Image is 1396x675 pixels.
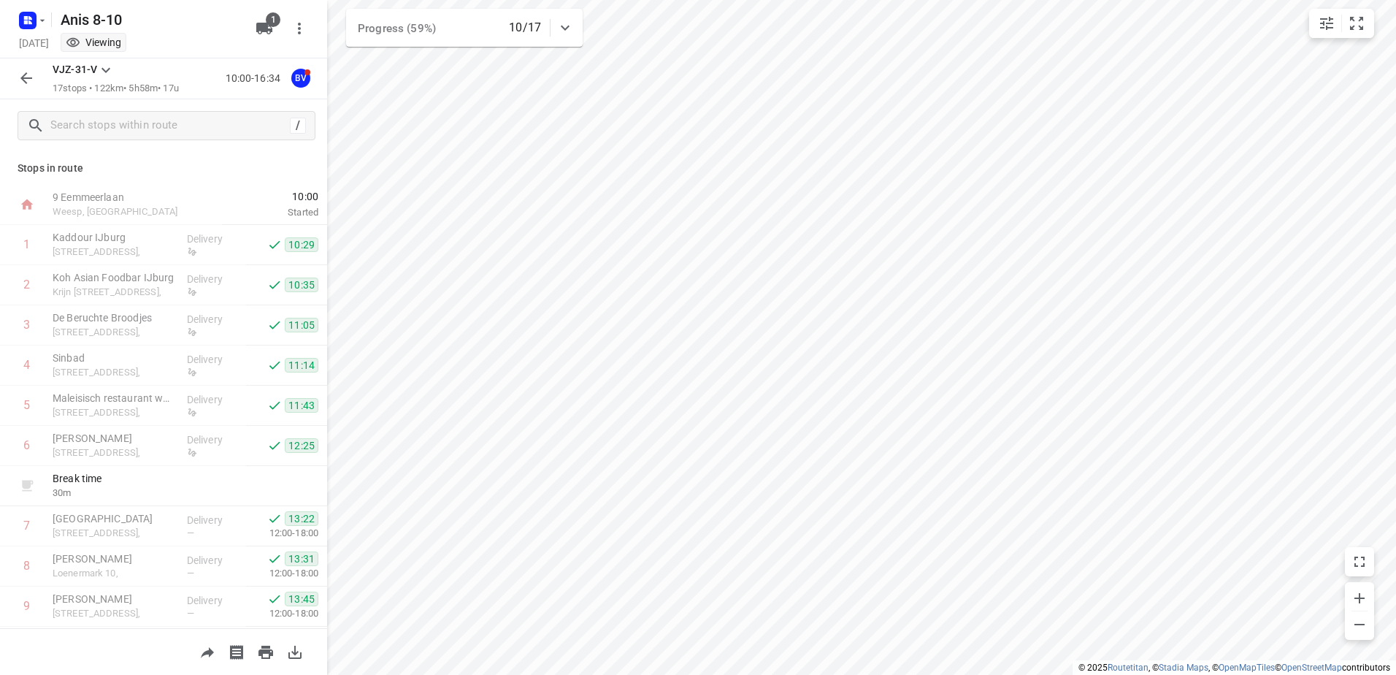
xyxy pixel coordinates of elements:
[53,471,175,486] p: Break time
[267,237,282,252] svg: Done
[267,552,282,566] svg: Done
[53,431,175,446] p: [PERSON_NAME]
[53,82,179,96] p: 17 stops • 122km • 5h58m • 17u
[250,14,279,43] button: 1
[66,35,121,50] div: You are currently in view mode. To make any changes, go to edit project.
[53,446,175,460] p: [STREET_ADDRESS],
[267,358,282,373] svg: Done
[266,12,280,27] span: 1
[53,365,175,380] p: Eerste Oosterparkstraat 137-139,
[53,526,175,541] p: [STREET_ADDRESS],
[23,559,30,573] div: 8
[1078,663,1390,673] li: © 2025 , © , © © contributors
[53,310,175,325] p: De Beruchte Broodjes
[187,527,194,538] span: —
[23,599,30,613] div: 9
[280,644,310,658] span: Download route
[290,118,306,134] div: /
[187,608,194,619] span: —
[187,553,241,568] p: Delivery
[187,312,241,327] p: Delivery
[53,566,175,581] p: Loenermark 10,
[1312,9,1341,38] button: Map settings
[187,593,241,608] p: Delivery
[251,644,280,658] span: Print route
[246,566,318,581] p: 12:00-18:00
[50,115,290,137] input: Search stops within route
[187,272,241,286] p: Delivery
[53,405,175,420] p: [STREET_ADDRESS],
[285,358,318,373] span: 11:14
[187,232,241,246] p: Delivery
[285,511,318,526] span: 13:22
[53,592,175,606] p: [PERSON_NAME]
[1219,663,1275,673] a: OpenMapTiles
[226,71,286,86] p: 10:00-16:34
[1281,663,1342,673] a: OpenStreetMap
[23,278,30,291] div: 2
[187,432,241,447] p: Delivery
[267,511,282,526] svg: Done
[246,606,318,621] p: 12:00-18:00
[285,278,318,292] span: 10:35
[23,358,30,372] div: 4
[285,398,318,413] span: 11:43
[53,62,97,77] p: VJZ-31-V
[53,205,204,219] p: Weesp, [GEOGRAPHIC_DATA]
[1159,663,1208,673] a: Stadia Maps
[358,22,436,35] span: Progress (59%)
[222,205,318,220] p: Started
[23,237,30,251] div: 1
[187,352,241,367] p: Delivery
[1309,9,1374,38] div: small contained button group
[286,71,315,85] span: Assigned to Bus VJZ-31-V
[53,230,175,245] p: Kaddour IJburg
[285,438,318,453] span: 12:25
[53,486,175,500] p: 30 m
[53,351,175,365] p: Sinbad
[285,237,318,252] span: 10:29
[222,644,251,658] span: Print shipping labels
[53,552,175,566] p: [PERSON_NAME]
[23,398,30,412] div: 5
[193,644,222,658] span: Share route
[23,519,30,533] div: 7
[53,245,175,259] p: [STREET_ADDRESS],
[222,189,318,204] span: 10:00
[53,285,175,300] p: Krijn [STREET_ADDRESS],
[267,592,282,606] svg: Done
[53,270,175,285] p: Koh Asian Foodbar IJburg
[346,9,583,47] div: Progress (59%)10/17
[285,592,318,606] span: 13:45
[53,511,175,526] p: [GEOGRAPHIC_DATA]
[187,392,241,407] p: Delivery
[53,391,175,405] p: Maleisisch restaurant wau
[267,318,282,332] svg: Done
[246,526,318,541] p: 12:00-18:00
[1342,9,1371,38] button: Fit zoom
[53,190,204,205] p: 9 Eemmeerlaan
[285,318,318,332] span: 11:05
[53,606,175,621] p: [STREET_ADDRESS],
[267,278,282,292] svg: Done
[285,552,318,566] span: 13:31
[267,438,282,453] svg: Done
[509,19,541,37] p: 10/17
[267,398,282,413] svg: Done
[1108,663,1148,673] a: Routetitan
[187,568,194,579] span: —
[23,318,30,332] div: 3
[53,325,175,340] p: [STREET_ADDRESS],
[18,161,310,176] p: Stops in route
[187,513,241,527] p: Delivery
[23,438,30,452] div: 6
